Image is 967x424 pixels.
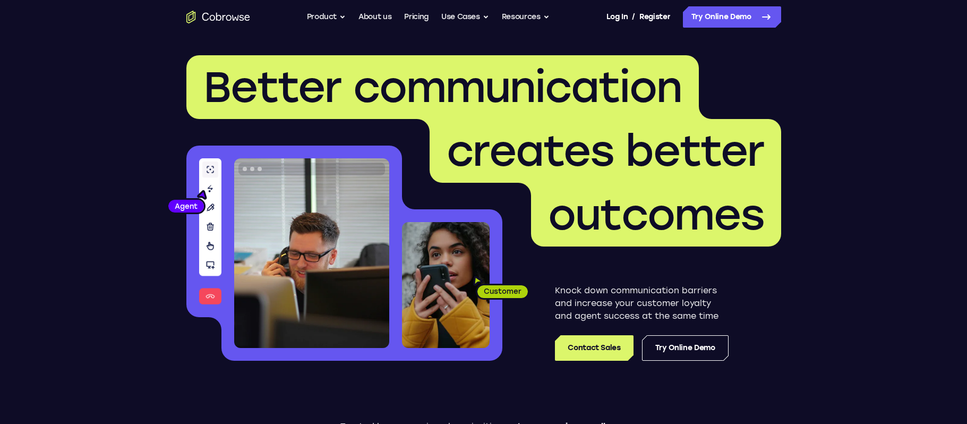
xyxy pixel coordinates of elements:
span: Better communication [203,62,682,113]
a: Try Online Demo [642,335,729,361]
button: Use Cases [441,6,489,28]
a: Pricing [404,6,429,28]
a: Try Online Demo [683,6,781,28]
a: Contact Sales [555,335,633,361]
button: Resources [502,6,550,28]
span: creates better [447,125,764,176]
img: A customer holding their phone [402,222,490,348]
p: Knock down communication barriers and increase your customer loyalty and agent success at the sam... [555,284,729,323]
span: / [632,11,635,23]
a: Log In [606,6,628,28]
a: Go to the home page [186,11,250,23]
img: A customer support agent talking on the phone [234,158,389,348]
button: Product [307,6,346,28]
a: About us [358,6,391,28]
a: Register [639,6,670,28]
span: outcomes [548,189,764,240]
